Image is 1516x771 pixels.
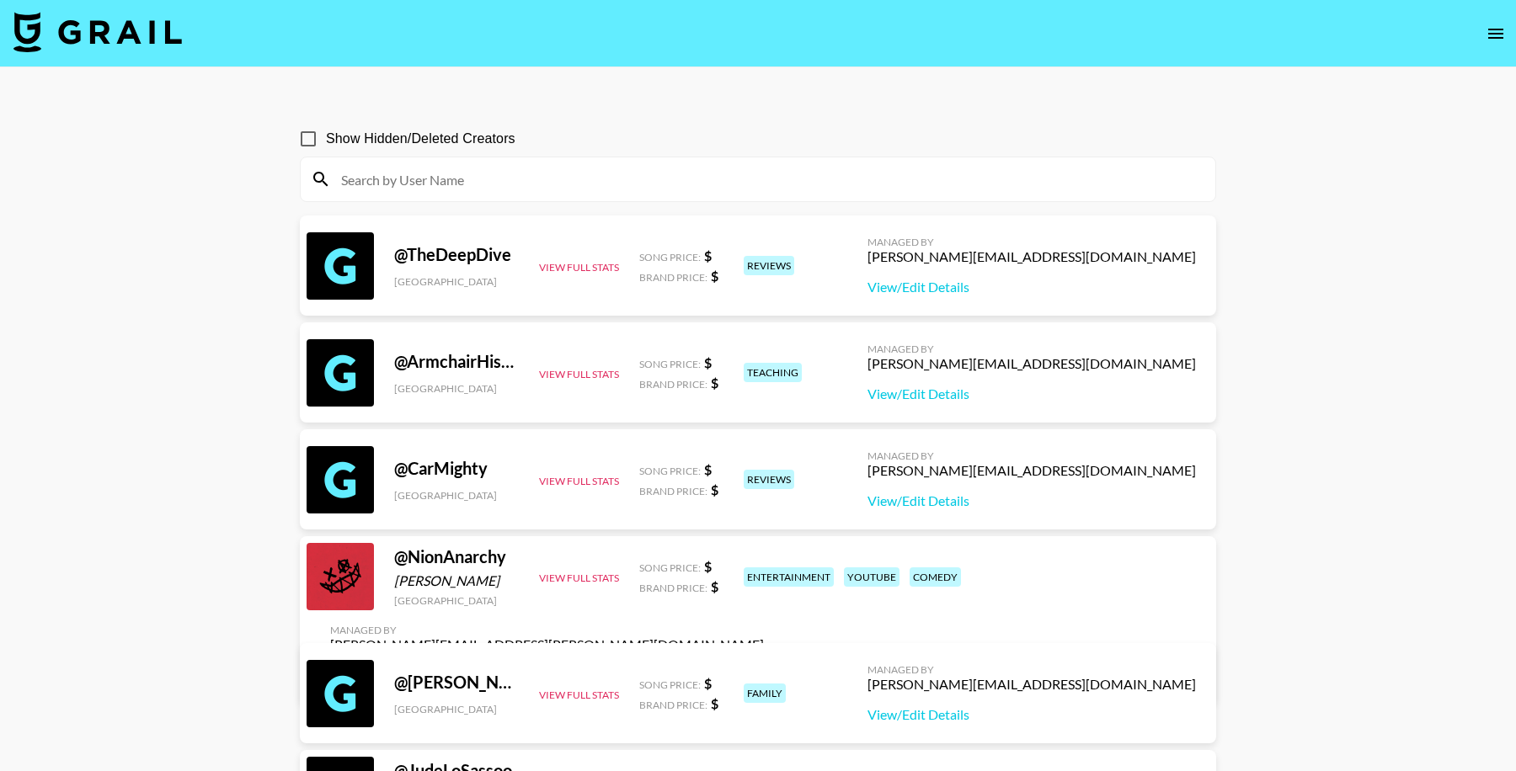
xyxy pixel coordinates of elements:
[867,279,1196,295] a: View/Edit Details
[539,572,619,584] button: View Full Stats
[867,236,1196,248] div: Managed By
[539,475,619,487] button: View Full Stats
[539,368,619,380] button: View Full Stats
[394,458,519,479] div: @ CarMighty
[394,546,519,567] div: @ NionAnarchy
[711,268,718,284] strong: $
[711,481,718,497] strong: $
[867,248,1196,265] div: [PERSON_NAME][EMAIL_ADDRESS][DOMAIN_NAME]
[331,166,1205,193] input: Search by User Name
[639,358,701,370] span: Song Price:
[744,567,834,587] div: entertainment
[711,375,718,391] strong: $
[704,558,712,574] strong: $
[13,12,182,52] img: Grail Talent
[394,382,519,395] div: [GEOGRAPHIC_DATA]
[910,567,961,587] div: comedy
[704,247,712,263] strong: $
[1479,17,1513,51] button: open drawer
[394,275,519,288] div: [GEOGRAPHIC_DATA]
[394,594,519,607] div: [GEOGRAPHIC_DATA]
[744,256,794,275] div: reviews
[704,675,712,691] strong: $
[539,261,619,274] button: View Full Stats
[326,129,515,149] span: Show Hidden/Deleted Creators
[867,706,1196,723] a: View/Edit Details
[394,703,519,715] div: [GEOGRAPHIC_DATA]
[639,378,707,391] span: Brand Price:
[744,470,794,489] div: reviews
[639,678,701,691] span: Song Price:
[867,676,1196,693] div: [PERSON_NAME][EMAIL_ADDRESS][DOMAIN_NAME]
[639,561,701,574] span: Song Price:
[711,695,718,711] strong: $
[639,465,701,477] span: Song Price:
[539,689,619,701] button: View Full Stats
[330,624,764,636] div: Managed By
[639,485,707,497] span: Brand Price:
[394,672,519,693] div: @ [PERSON_NAME]
[639,271,707,284] span: Brand Price:
[394,244,519,265] div: @ TheDeepDive
[844,567,899,587] div: youtube
[394,572,519,589] div: [PERSON_NAME]
[744,363,802,382] div: teaching
[867,462,1196,479] div: [PERSON_NAME][EMAIL_ADDRESS][DOMAIN_NAME]
[394,489,519,502] div: [GEOGRAPHIC_DATA]
[330,636,764,653] div: [PERSON_NAME][EMAIL_ADDRESS][PERSON_NAME][DOMAIN_NAME]
[867,663,1196,676] div: Managed By
[704,354,712,370] strong: $
[639,251,701,263] span: Song Price:
[711,578,718,594] strong: $
[867,355,1196,372] div: [PERSON_NAME][EMAIL_ADDRESS][DOMAIN_NAME]
[867,449,1196,462] div: Managed By
[704,461,712,477] strong: $
[867,385,1196,402] a: View/Edit Details
[744,683,786,703] div: family
[639,582,707,594] span: Brand Price:
[639,699,707,711] span: Brand Price:
[394,351,519,372] div: @ ArmchairHistorian
[867,492,1196,509] a: View/Edit Details
[867,343,1196,355] div: Managed By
